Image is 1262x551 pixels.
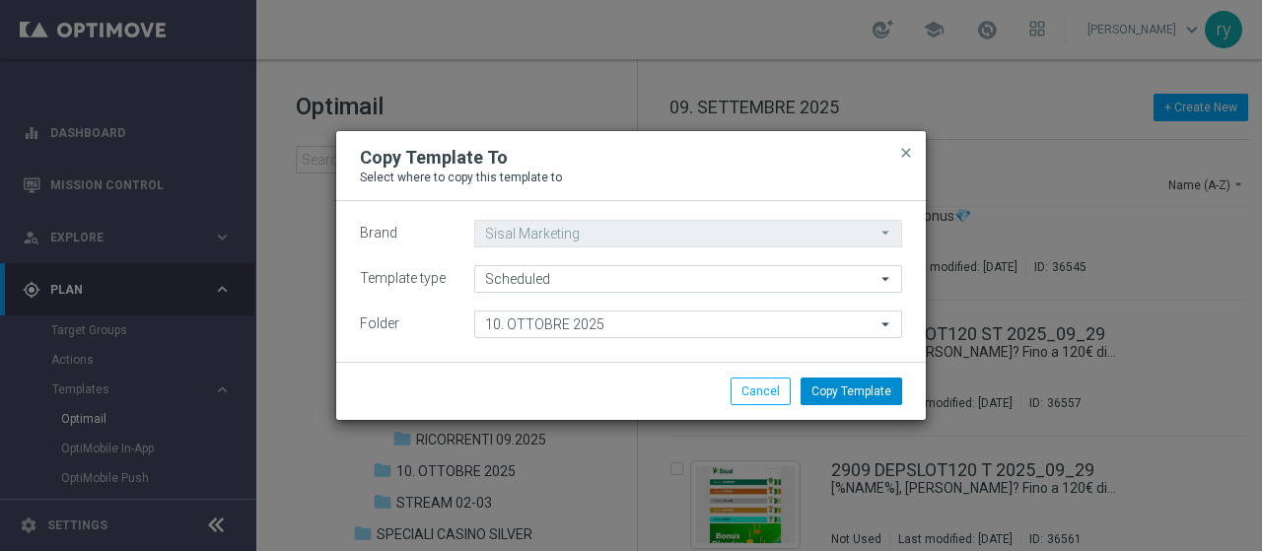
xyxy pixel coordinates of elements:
p: Select where to copy this template to [360,170,902,185]
button: Cancel [731,378,791,405]
i: arrow_drop_down [876,221,896,245]
label: Brand [360,225,397,241]
button: Copy Template [801,378,902,405]
h2: Copy Template To [360,146,508,170]
label: Folder [360,315,399,332]
i: arrow_drop_down [876,266,896,292]
i: arrow_drop_down [876,311,896,337]
span: close [898,145,914,161]
label: Template type [360,270,446,287]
